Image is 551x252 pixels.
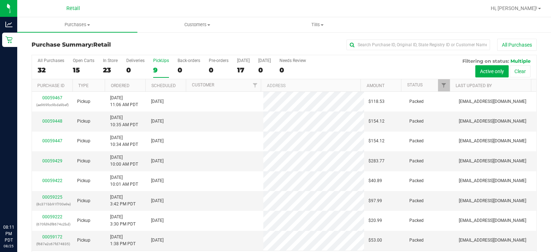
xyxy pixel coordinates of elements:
[32,42,200,48] h3: Purchase Summary:
[368,177,382,184] span: $40.89
[407,82,423,87] a: Status
[459,198,526,204] span: [EMAIL_ADDRESS][DOMAIN_NAME]
[258,66,271,74] div: 0
[510,65,531,77] button: Clear
[178,66,200,74] div: 0
[73,66,94,74] div: 15
[438,79,450,91] a: Filter
[110,114,138,128] span: [DATE] 10:35 AM PDT
[209,58,229,63] div: Pre-orders
[151,198,164,204] span: [DATE]
[77,158,90,165] span: Pickup
[38,66,64,74] div: 32
[459,158,526,165] span: [EMAIL_ADDRESS][DOMAIN_NAME]
[38,58,64,63] div: All Purchases
[138,22,257,28] span: Customers
[78,83,89,88] a: Type
[77,138,90,144] span: Pickup
[77,237,90,244] span: Pickup
[459,98,526,105] span: [EMAIL_ADDRESS][DOMAIN_NAME]
[17,22,137,28] span: Purchases
[151,118,164,125] span: [DATE]
[77,118,90,125] span: Pickup
[261,79,361,92] th: Address
[137,17,258,32] a: Customers
[368,118,385,125] span: $154.12
[409,237,424,244] span: Packed
[368,237,382,244] span: $53.00
[409,177,424,184] span: Packed
[462,58,509,64] span: Filtering on status:
[258,58,271,63] div: [DATE]
[7,195,29,216] iframe: Resource center
[368,217,382,224] span: $20.99
[5,21,13,28] inline-svg: Analytics
[258,22,377,28] span: Tills
[237,66,250,74] div: 17
[409,158,424,165] span: Packed
[17,17,137,32] a: Purchases
[103,58,118,63] div: In Store
[510,58,531,64] span: Multiple
[73,58,94,63] div: Open Carts
[151,217,164,224] span: [DATE]
[459,217,526,224] span: [EMAIL_ADDRESS][DOMAIN_NAME]
[153,58,169,63] div: PickUps
[178,58,200,63] div: Back-orders
[459,118,526,125] span: [EMAIL_ADDRESS][DOMAIN_NAME]
[42,95,62,100] a: 00059467
[368,158,385,165] span: $283.77
[77,177,90,184] span: Pickup
[110,194,136,208] span: [DATE] 3:42 PM PDT
[497,39,537,51] button: All Purchases
[153,66,169,74] div: 9
[36,201,69,208] p: (8c371bb91f700e9e)
[151,237,164,244] span: [DATE]
[42,178,62,183] a: 00059422
[367,83,385,88] a: Amount
[126,58,145,63] div: Deliveries
[110,134,138,148] span: [DATE] 10:34 AM PDT
[491,5,537,11] span: Hi, [PERSON_NAME]!
[192,82,214,87] a: Customer
[151,83,176,88] a: Scheduled
[368,138,385,144] span: $154.12
[237,58,250,63] div: [DATE]
[409,198,424,204] span: Packed
[151,98,164,105] span: [DATE]
[110,234,136,247] span: [DATE] 1:38 PM PDT
[459,177,526,184] span: [EMAIL_ADDRESS][DOMAIN_NAME]
[77,98,90,105] span: Pickup
[77,217,90,224] span: Pickup
[456,83,492,88] a: Last Updated By
[3,224,14,243] p: 08:11 PM PDT
[37,83,65,88] a: Purchase ID
[409,118,424,125] span: Packed
[151,158,164,165] span: [DATE]
[409,98,424,105] span: Packed
[110,214,136,227] span: [DATE] 3:30 PM PDT
[42,158,62,163] a: 00059429
[3,243,14,249] p: 08/25
[42,214,62,219] a: 00059222
[459,138,526,144] span: [EMAIL_ADDRESS][DOMAIN_NAME]
[110,154,138,168] span: [DATE] 10:00 AM PDT
[103,66,118,74] div: 23
[249,79,261,91] a: Filter
[42,234,62,239] a: 00059172
[66,5,80,11] span: Retail
[368,98,385,105] span: $118.53
[409,217,424,224] span: Packed
[151,177,164,184] span: [DATE]
[110,95,138,108] span: [DATE] 11:06 AM PDT
[258,17,378,32] a: Tills
[36,101,69,108] p: (ae969fcc9bda9bef)
[126,66,145,74] div: 0
[36,241,69,247] p: (f687e2c67fd74835)
[42,119,62,124] a: 00059448
[151,138,164,144] span: [DATE]
[42,195,62,200] a: 00059225
[409,138,424,144] span: Packed
[475,65,509,77] button: Active only
[5,36,13,43] inline-svg: Retail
